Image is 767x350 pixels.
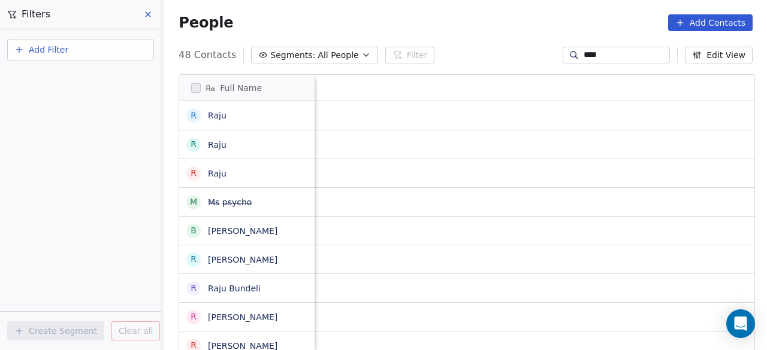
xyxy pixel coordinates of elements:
div: Open Intercom Messenger [726,309,755,338]
a: Raju [208,140,227,150]
a: Raju Bundeli [208,284,261,293]
div: R [191,109,197,122]
div: R [191,282,197,294]
div: B [191,224,197,237]
span: Segments: [270,49,315,62]
button: Add Contacts [668,14,753,31]
a: [PERSON_NAME] [208,255,277,264]
span: Full Name [220,82,262,94]
span: All People [318,49,358,62]
button: Filter [385,47,435,63]
div: R [191,311,197,323]
a: M̶s̶ p̶s̶y̶c̶h̶o̶ [208,197,252,207]
a: [PERSON_NAME] [208,312,277,322]
div: R [191,138,197,151]
button: Edit View [685,47,753,63]
span: People [179,14,233,32]
a: [PERSON_NAME] [208,226,277,236]
a: Raju [208,169,227,178]
div: R [191,253,197,266]
span: 48 Contacts [179,48,236,62]
a: Raju [208,111,227,120]
div: M [190,196,197,208]
div: R [191,167,197,179]
div: Full Name [179,75,315,101]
